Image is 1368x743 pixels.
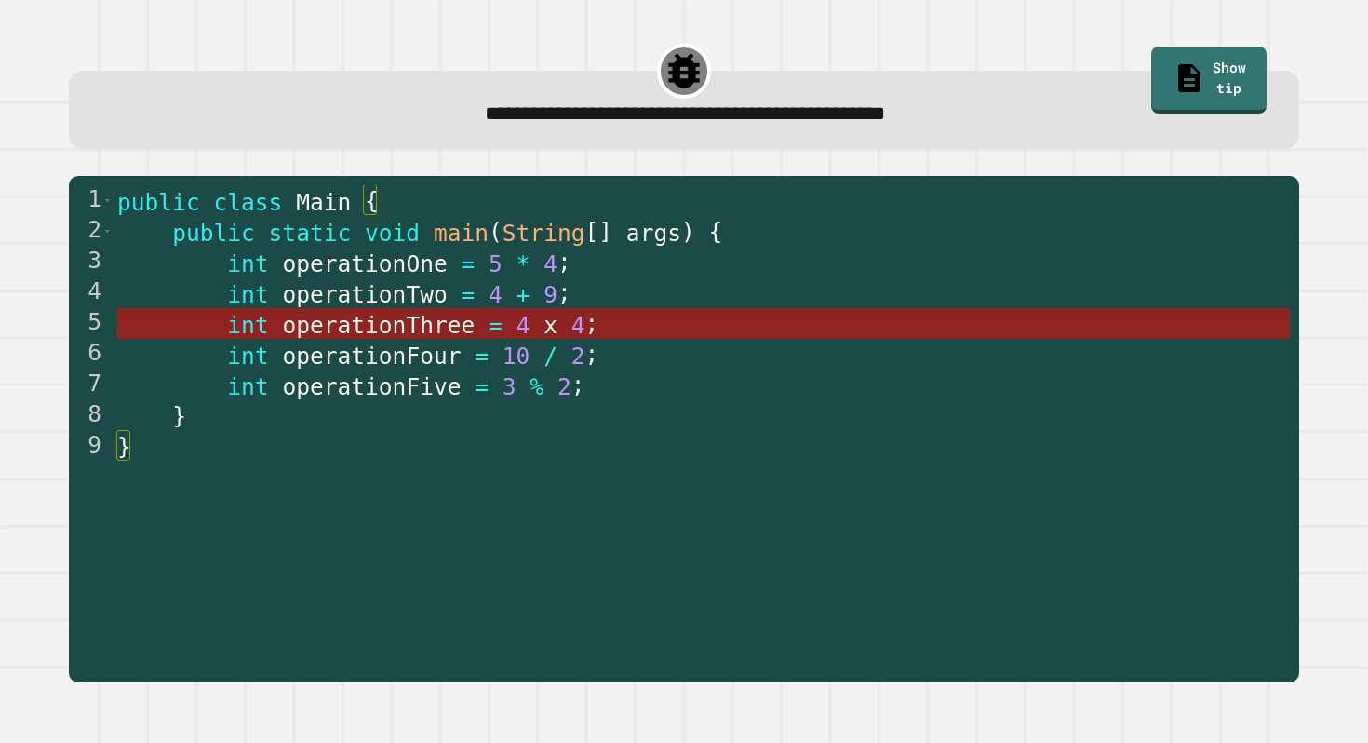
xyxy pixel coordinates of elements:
span: 9 [543,281,557,308]
span: = [489,312,503,339]
span: int [227,281,268,308]
span: class [214,189,283,216]
span: public [117,189,200,216]
span: = [462,281,476,308]
span: operationOne [282,250,447,277]
span: args [626,220,681,247]
span: int [227,343,268,370]
span: 10 [503,343,530,370]
div: 2 [69,216,114,247]
span: operationThree [282,312,475,339]
span: main [434,220,489,247]
span: + [516,281,530,308]
div: 9 [69,431,114,462]
div: 6 [69,339,114,370]
span: 4 [516,312,530,339]
span: operationTwo [282,281,447,308]
div: 3 [69,247,114,277]
span: operationFive [282,373,461,400]
span: static [269,220,352,247]
span: / [543,343,557,370]
span: Toggle code folding, rows 2 through 8 [102,216,113,247]
span: int [227,250,268,277]
div: 4 [69,277,114,308]
a: Show tip [1151,47,1266,114]
span: Toggle code folding, rows 1 through 9 [102,185,113,216]
span: operationFour [282,343,461,370]
span: 2 [557,373,571,400]
span: 2 [571,343,585,370]
span: int [227,373,268,400]
span: = [475,373,489,400]
span: Main [296,189,351,216]
span: % [530,373,543,400]
span: = [462,250,476,277]
span: 4 [571,312,585,339]
span: String [503,220,585,247]
div: 7 [69,370,114,400]
span: int [227,312,268,339]
span: void [365,220,420,247]
span: x [543,312,557,339]
span: 5 [489,250,503,277]
div: 1 [69,185,114,216]
span: = [475,343,489,370]
div: 8 [69,400,114,431]
span: 4 [543,250,557,277]
span: 4 [489,281,503,308]
span: 3 [503,373,516,400]
span: public [172,220,255,247]
div: 5 [69,308,114,339]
